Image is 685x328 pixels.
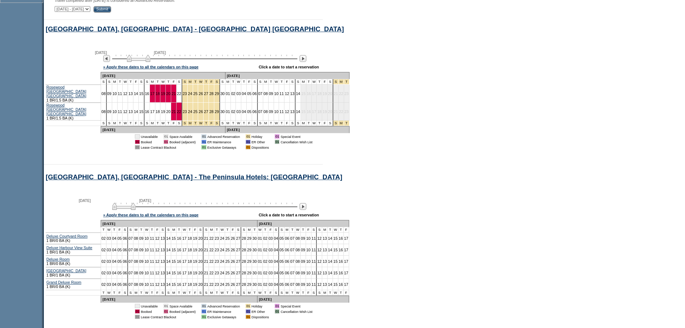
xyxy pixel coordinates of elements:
[226,91,230,96] a: 01
[155,271,160,275] a: 12
[107,271,111,275] a: 03
[258,259,262,264] a: 01
[204,248,208,252] a: 21
[134,271,138,275] a: 08
[123,91,127,96] a: 12
[182,236,187,241] a: 17
[231,282,235,287] a: 26
[220,236,224,241] a: 24
[177,271,181,275] a: 16
[46,269,86,273] a: [GEOGRAPHIC_DATA]
[118,109,122,114] a: 11
[101,109,106,114] a: 08
[128,248,133,252] a: 07
[46,173,342,181] a: [GEOGRAPHIC_DATA], [GEOGRAPHIC_DATA] - The Peninsula Hotels: [GEOGRAPHIC_DATA]
[182,282,187,287] a: 17
[156,109,160,114] a: 18
[279,259,284,264] a: 05
[150,271,154,275] a: 11
[215,282,219,287] a: 23
[323,248,327,252] a: 13
[296,248,300,252] a: 08
[193,248,197,252] a: 19
[128,236,133,241] a: 07
[323,271,327,275] a: 13
[134,91,138,96] a: 14
[118,282,122,287] a: 05
[107,282,111,287] a: 03
[236,248,240,252] a: 27
[209,282,214,287] a: 22
[258,271,262,275] a: 01
[193,271,197,275] a: 19
[145,91,149,96] a: 16
[323,236,327,241] a: 13
[198,109,203,114] a: 26
[134,236,138,241] a: 08
[301,236,305,241] a: 09
[252,236,257,241] a: 30
[128,91,133,96] a: 13
[274,91,279,96] a: 10
[333,259,338,264] a: 15
[177,91,181,96] a: 22
[46,257,70,261] a: Deluxe Room
[317,248,321,252] a: 12
[188,236,192,241] a: 18
[134,248,138,252] a: 08
[242,91,246,96] a: 04
[182,271,187,275] a: 17
[160,236,165,241] a: 13
[139,271,143,275] a: 09
[269,109,273,114] a: 09
[134,109,138,114] a: 14
[258,91,262,96] a: 07
[145,271,149,275] a: 10
[103,55,110,62] img: Previous
[236,259,240,264] a: 27
[247,91,251,96] a: 05
[182,259,187,264] a: 17
[112,236,117,241] a: 04
[118,271,122,275] a: 05
[172,248,176,252] a: 15
[209,109,214,114] a: 28
[188,109,192,114] a: 24
[204,109,208,114] a: 27
[242,236,246,241] a: 28
[252,248,257,252] a: 30
[312,259,316,264] a: 11
[198,248,202,252] a: 20
[177,248,181,252] a: 16
[177,259,181,264] a: 16
[269,236,273,241] a: 03
[123,236,127,241] a: 06
[269,91,273,96] a: 09
[279,109,284,114] a: 11
[317,236,321,241] a: 12
[182,248,187,252] a: 17
[155,282,160,287] a: 12
[279,248,284,252] a: 05
[166,236,170,241] a: 14
[177,109,181,114] a: 22
[166,259,170,264] a: 14
[344,271,348,275] a: 17
[225,271,230,275] a: 25
[344,236,348,241] a: 17
[93,6,111,13] input: Submit
[290,259,294,264] a: 07
[209,259,214,264] a: 22
[242,282,246,287] a: 28
[123,259,127,264] a: 06
[155,236,160,241] a: 12
[204,91,208,96] a: 27
[134,259,138,264] a: 08
[236,282,240,287] a: 27
[285,248,289,252] a: 06
[112,248,117,252] a: 04
[279,236,284,241] a: 05
[188,271,192,275] a: 18
[339,271,343,275] a: 16
[312,236,316,241] a: 11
